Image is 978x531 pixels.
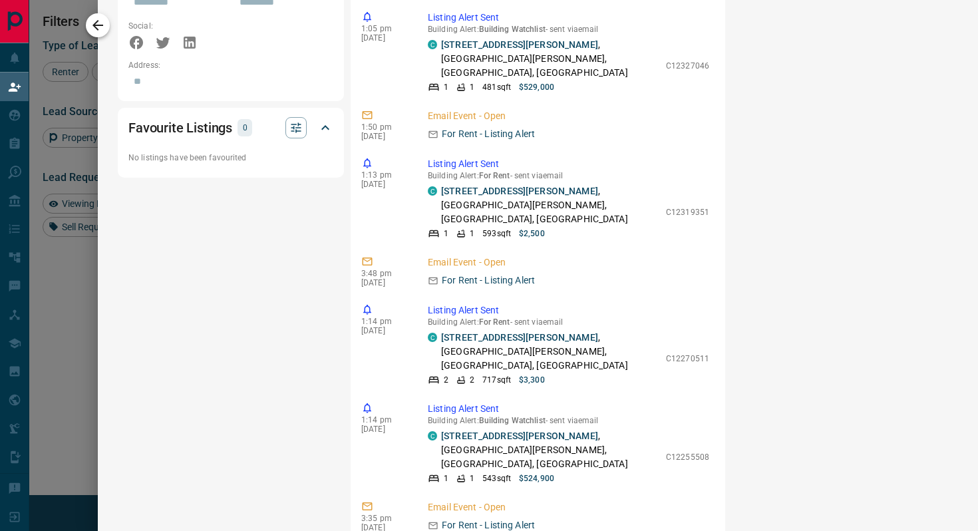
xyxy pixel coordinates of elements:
p: $529,000 [519,81,554,93]
p: 2 [444,374,448,386]
p: 1 [444,81,448,93]
p: Email Event - Open [428,500,709,514]
p: 1 [470,472,474,484]
p: Listing Alert Sent [428,11,709,25]
p: 593 sqft [482,228,511,240]
p: Building Alert : - sent via email [428,317,709,327]
p: C12270511 [666,353,709,365]
div: condos.ca [428,40,437,49]
p: , [GEOGRAPHIC_DATA][PERSON_NAME], [GEOGRAPHIC_DATA], [GEOGRAPHIC_DATA] [441,184,659,226]
p: Email Event - Open [428,109,709,123]
p: $3,300 [519,374,545,386]
p: Listing Alert Sent [428,157,709,171]
p: C12255508 [666,451,709,463]
div: Favourite Listings0 [128,112,333,144]
p: For Rent - Listing Alert [442,273,535,287]
p: 1:05 pm [361,24,408,33]
p: 481 sqft [482,81,511,93]
p: Address: [128,59,333,71]
p: , [GEOGRAPHIC_DATA][PERSON_NAME], [GEOGRAPHIC_DATA], [GEOGRAPHIC_DATA] [441,331,659,373]
p: Email Event - Open [428,256,709,269]
p: 717 sqft [482,374,511,386]
p: C12327046 [666,60,709,72]
p: $2,500 [519,228,545,240]
p: No listings have been favourited [128,152,333,164]
a: [STREET_ADDRESS][PERSON_NAME] [441,332,598,343]
span: Building Watchlist [479,25,546,34]
p: Listing Alert Sent [428,303,709,317]
a: [STREET_ADDRESS][PERSON_NAME] [441,431,598,441]
p: [DATE] [361,278,408,287]
p: 0 [242,120,248,135]
p: [DATE] [361,326,408,335]
p: 543 sqft [482,472,511,484]
p: C12319351 [666,206,709,218]
p: 3:35 pm [361,514,408,523]
p: 3:48 pm [361,269,408,278]
p: Building Alert : - sent via email [428,171,709,180]
p: Building Alert : - sent via email [428,25,709,34]
p: 1 [470,81,474,93]
p: 1 [444,472,448,484]
div: condos.ca [428,186,437,196]
a: [STREET_ADDRESS][PERSON_NAME] [441,186,598,196]
a: [STREET_ADDRESS][PERSON_NAME] [441,39,598,50]
p: , [GEOGRAPHIC_DATA][PERSON_NAME], [GEOGRAPHIC_DATA], [GEOGRAPHIC_DATA] [441,429,659,471]
p: 1:13 pm [361,170,408,180]
p: $524,900 [519,472,554,484]
p: 2 [470,374,474,386]
p: , [GEOGRAPHIC_DATA][PERSON_NAME], [GEOGRAPHIC_DATA], [GEOGRAPHIC_DATA] [441,38,659,80]
p: [DATE] [361,33,408,43]
span: For Rent [479,171,510,180]
p: 1 [470,228,474,240]
p: [DATE] [361,180,408,189]
span: For Rent [479,317,510,327]
p: 1:14 pm [361,415,408,425]
p: Listing Alert Sent [428,402,709,416]
p: 1:50 pm [361,122,408,132]
h2: Favourite Listings [128,117,232,138]
p: [DATE] [361,425,408,434]
p: 1:14 pm [361,317,408,326]
p: For Rent - Listing Alert [442,127,535,141]
p: Building Alert : - sent via email [428,416,709,425]
span: Building Watchlist [479,416,546,425]
p: Social: [128,20,228,32]
p: 1 [444,228,448,240]
div: condos.ca [428,431,437,441]
div: condos.ca [428,333,437,342]
p: [DATE] [361,132,408,141]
